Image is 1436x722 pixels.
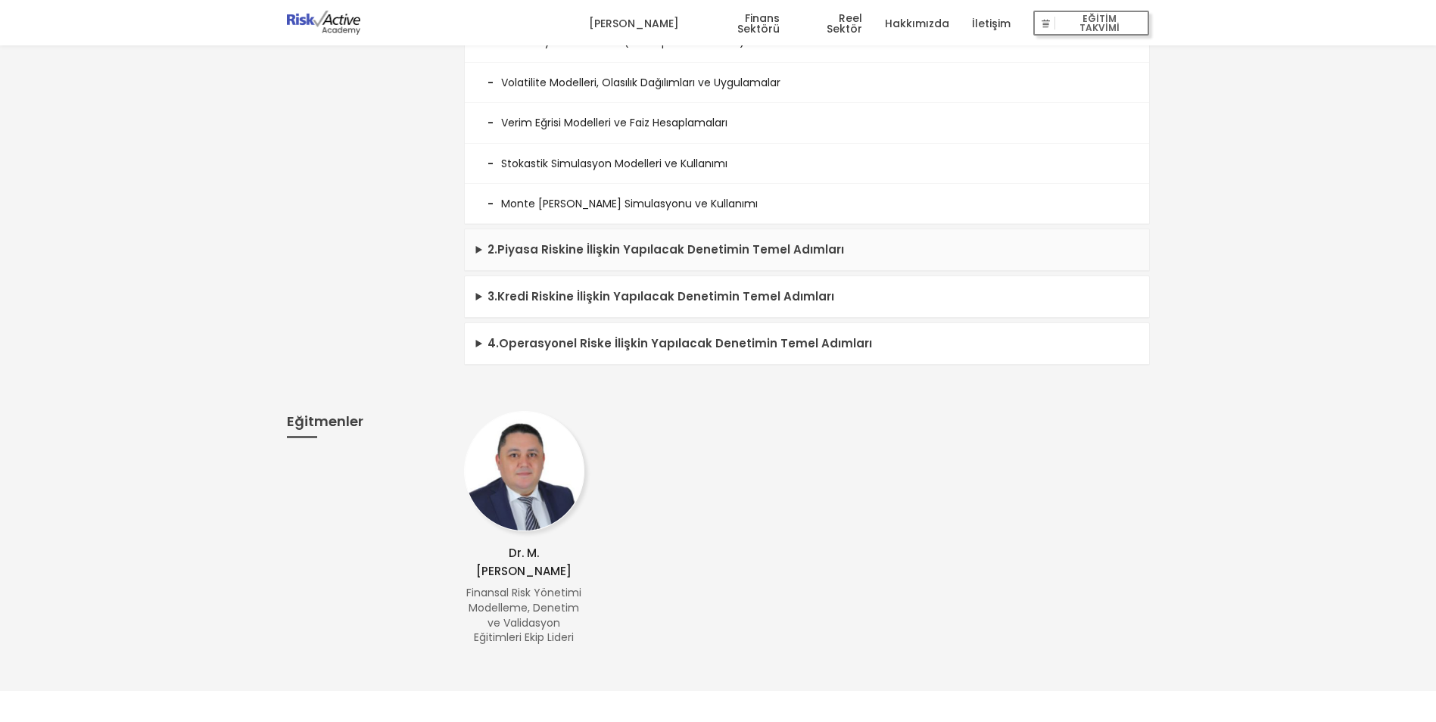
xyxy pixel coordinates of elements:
[465,184,1149,224] li: Monte [PERSON_NAME] Simulasyonu ve Kullanımı
[466,585,581,645] span: Finansal Risk Yönetimi Modelleme, Denetim ve Validasyon Eğitimleri Ekip Lideri
[287,411,441,438] h3: Eğitmenler
[1033,1,1149,46] a: EĞİTİM TAKVİMİ
[464,544,584,580] p: Dr. M. [PERSON_NAME]
[465,103,1149,143] li: Verim Eğrisi Modelleri ve Faiz Hesaplamaları
[589,1,679,46] a: [PERSON_NAME]
[465,63,1149,103] li: Volatilite Modelleri, Olasılık Dağılımları ve Uygulamalar
[465,276,1149,318] summary: 3.Kredi Riskine İlişkin Yapılacak Denetimin Temel Adımları
[1033,11,1149,36] button: EĞİTİM TAKVİMİ
[465,323,1149,365] summary: 4.Operasyonel Riske İlişkin Yapılacak Denetimin Temel Adımları
[465,144,1149,184] li: Stokastik Simulasyon Modelleri ve Kullanımı
[702,1,780,46] a: Finans Sektörü
[465,229,1149,271] summary: 2.Piyasa Riskine İlişkin Yapılacak Denetimin Temel Adımları
[802,1,862,46] a: Reel Sektör
[1055,13,1143,34] span: EĞİTİM TAKVİMİ
[885,1,949,46] a: Hakkımızda
[287,11,361,35] img: logo-dark.png
[972,1,1011,46] a: İletişim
